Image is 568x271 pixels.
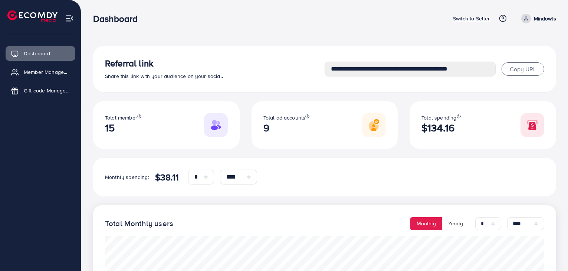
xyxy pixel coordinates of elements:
[105,219,173,228] h4: Total Monthly users
[65,14,74,23] img: menu
[6,46,75,61] a: Dashboard
[453,14,490,23] p: Switch to Seller
[24,50,50,57] span: Dashboard
[105,122,141,134] h2: 15
[534,14,556,23] p: Mindowls
[24,68,70,76] span: Member Management
[442,217,469,230] button: Yearly
[155,172,179,183] h4: $38.11
[6,65,75,79] a: Member Management
[6,83,75,98] a: Gift code Management
[421,114,456,121] span: Total spending
[421,122,460,134] h2: $134.16
[7,10,58,22] img: logo
[502,62,544,76] button: Copy URL
[362,113,386,137] img: Responsive image
[24,87,70,94] span: Gift code Management
[105,114,137,121] span: Total member
[105,173,149,182] p: Monthly spending:
[521,113,544,137] img: Responsive image
[410,217,442,230] button: Monthly
[518,14,556,23] a: Mindowls
[263,122,310,134] h2: 9
[510,65,536,73] span: Copy URL
[93,13,144,24] h3: Dashboard
[204,113,228,137] img: Responsive image
[105,58,325,69] h3: Referral link
[263,114,306,121] span: Total ad accounts
[105,72,223,80] span: Share this link with your audience on your social.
